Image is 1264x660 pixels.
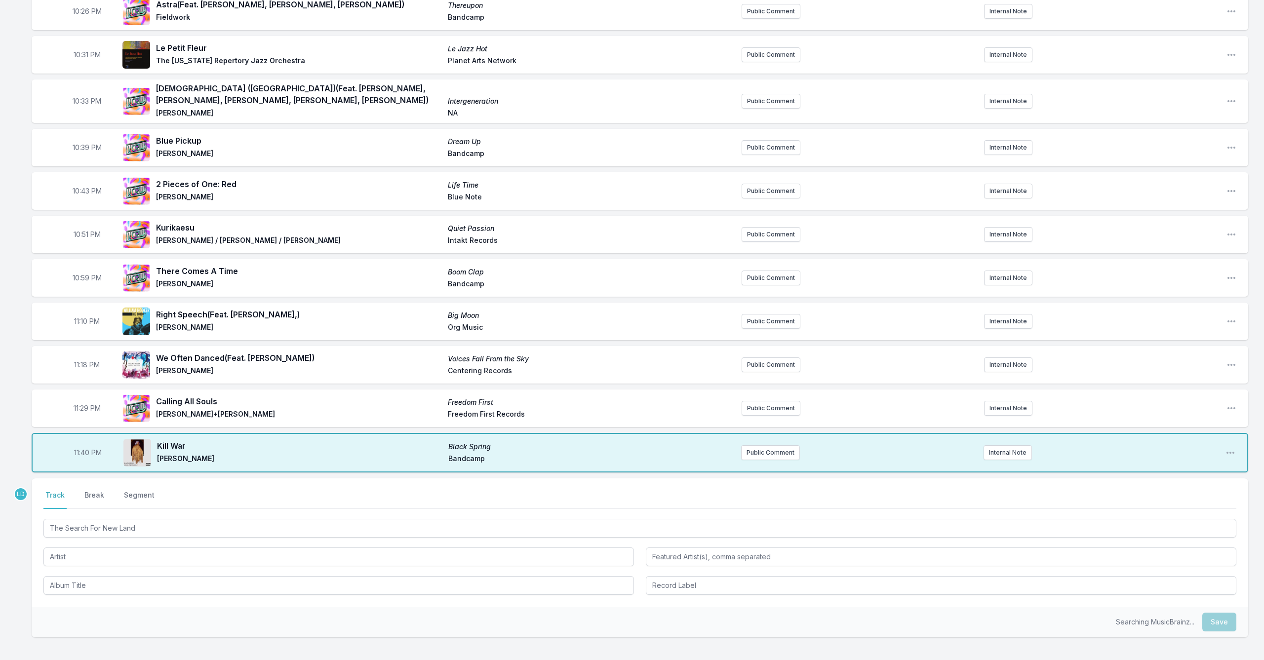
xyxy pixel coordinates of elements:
span: 2 Pieces of One: Red [156,178,442,190]
span: Boom Clap [448,267,734,277]
button: Internal Note [984,445,1032,460]
button: Internal Note [984,271,1032,285]
img: Life Time [122,177,150,205]
button: Open playlist item options [1226,6,1236,16]
button: Open playlist item options [1226,230,1236,239]
span: Blue Note [448,192,734,204]
p: LeRoy Downs [14,487,28,501]
img: Quiet Passion [122,221,150,248]
img: Black Spring [123,439,151,466]
span: [PERSON_NAME]+[PERSON_NAME] [156,409,442,421]
span: Fieldwork [156,12,442,24]
span: Bandcamp [448,279,734,291]
button: Open playlist item options [1226,360,1236,370]
span: Timestamp [74,230,101,239]
input: Record Label [646,576,1236,595]
input: Featured Artist(s), comma separated [646,547,1236,566]
button: Open playlist item options [1226,403,1236,413]
span: Bandcamp [448,454,734,466]
span: Black Spring [448,442,734,452]
button: Public Comment [742,314,800,329]
span: Timestamp [73,6,102,16]
span: [PERSON_NAME] [156,279,442,291]
span: Kurikaesu [156,222,442,233]
img: Le Jazz Hot [122,41,150,69]
span: Org Music [448,322,734,334]
span: [PERSON_NAME] [157,454,442,466]
img: Boom Clap [122,264,150,292]
button: Open playlist item options [1225,448,1235,458]
button: Public Comment [742,140,800,155]
img: Freedom First [122,394,150,422]
span: Timestamp [73,143,102,153]
span: Freedom First [448,397,734,407]
button: Open playlist item options [1226,316,1236,326]
span: There Comes A Time [156,265,442,277]
span: [DEMOGRAPHIC_DATA] ([GEOGRAPHIC_DATA]) (Feat. [PERSON_NAME], [PERSON_NAME], [PERSON_NAME], [PERSO... [156,82,442,106]
button: Internal Note [984,227,1032,242]
span: The [US_STATE] Repertory Jazz Orchestra [156,56,442,68]
button: Internal Note [984,314,1032,329]
button: Internal Note [984,184,1032,198]
button: Save [1202,613,1236,631]
button: Open playlist item options [1226,273,1236,283]
span: Centering Records [448,366,734,378]
button: Public Comment [742,94,800,109]
button: Internal Note [984,401,1032,416]
button: Open playlist item options [1226,96,1236,106]
input: Artist [43,547,634,566]
button: Open playlist item options [1226,186,1236,196]
span: Bandcamp [448,149,734,160]
img: Dream Up [122,134,150,161]
span: Timestamp [73,273,102,283]
input: Album Title [43,576,634,595]
p: Searching MusicBrainz... [1116,617,1194,627]
button: Internal Note [984,140,1032,155]
button: Public Comment [742,4,800,19]
span: Intakt Records [448,235,734,247]
span: [PERSON_NAME] [156,192,442,204]
button: Internal Note [984,47,1032,62]
img: Voices Fall From the Sky [122,351,150,379]
button: Internal Note [984,357,1032,372]
span: Big Moon [448,311,734,320]
span: Timestamp [73,96,101,106]
button: Segment [122,490,157,509]
span: Voices Fall From the Sky [448,354,734,364]
span: Bandcamp [448,12,734,24]
span: [PERSON_NAME] [156,149,442,160]
span: [PERSON_NAME] [156,108,442,120]
span: Blue Pickup [156,135,442,147]
span: Freedom First Records [448,409,734,421]
button: Open playlist item options [1226,50,1236,60]
button: Public Comment [742,47,800,62]
button: Track [43,490,67,509]
img: Intergeneration [122,87,150,115]
button: Public Comment [742,357,800,372]
span: [PERSON_NAME] / [PERSON_NAME] / [PERSON_NAME] [156,235,442,247]
span: Calling All Souls [156,395,442,407]
span: Life Time [448,180,734,190]
span: Timestamp [74,360,100,370]
span: [PERSON_NAME] [156,366,442,378]
span: Kill War [157,440,442,452]
span: Timestamp [73,186,102,196]
button: Public Comment [742,401,800,416]
button: Public Comment [742,271,800,285]
span: Right Speech (Feat. [PERSON_NAME],) [156,309,442,320]
span: Timestamp [74,448,102,458]
span: Planet Arts Network [448,56,734,68]
button: Public Comment [742,184,800,198]
button: Public Comment [741,445,800,460]
span: Quiet Passion [448,224,734,233]
button: Public Comment [742,227,800,242]
input: Track Title [43,519,1236,538]
img: Big Moon [122,308,150,335]
span: We Often Danced (Feat. [PERSON_NAME]) [156,352,442,364]
span: Timestamp [74,316,100,326]
span: Le Jazz Hot [448,44,734,54]
span: Thereupon [448,0,734,10]
span: Le Petit Fleur [156,42,442,54]
span: Dream Up [448,137,734,147]
span: NA [448,108,734,120]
